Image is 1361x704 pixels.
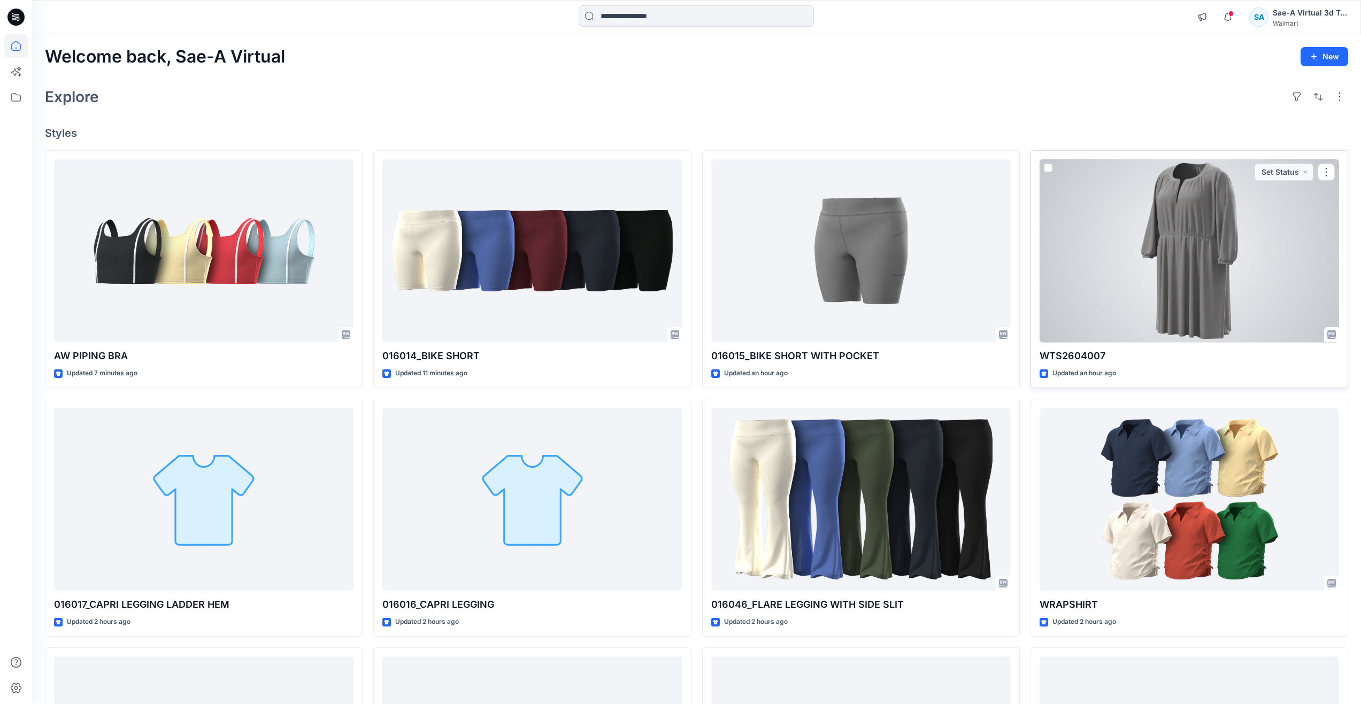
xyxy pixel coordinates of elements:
[1040,597,1339,612] p: WRAPSHIRT
[54,159,353,343] a: AW PIPING BRA
[1249,7,1268,27] div: SA
[711,159,1011,343] a: 016015_BIKE SHORT WITH POCKET
[1273,19,1348,27] div: Walmart
[54,597,353,612] p: 016017_CAPRI LEGGING LADDER HEM
[45,127,1348,140] h4: Styles
[54,349,353,363] p: AW PIPING BRA
[67,616,130,628] p: Updated 2 hours ago
[54,408,353,591] a: 016017_CAPRI LEGGING LADDER HEM
[382,597,682,612] p: 016016_CAPRI LEGGING
[382,159,682,343] a: 016014_BIKE SHORT
[45,47,285,67] h2: Welcome back, Sae-A Virtual
[45,88,99,105] h2: Explore
[395,368,467,379] p: Updated 11 minutes ago
[382,408,682,591] a: 016016_CAPRI LEGGING
[1301,47,1348,66] button: New
[711,349,1011,363] p: 016015_BIKE SHORT WITH POCKET
[395,616,459,628] p: Updated 2 hours ago
[724,368,788,379] p: Updated an hour ago
[382,349,682,363] p: 016014_BIKE SHORT
[711,597,1011,612] p: 016046_FLARE LEGGING WITH SIDE SLIT
[1052,368,1116,379] p: Updated an hour ago
[1273,6,1348,19] div: Sae-A Virtual 3d Team
[1040,408,1339,591] a: WRAPSHIRT
[724,616,788,628] p: Updated 2 hours ago
[1052,616,1116,628] p: Updated 2 hours ago
[1040,349,1339,363] p: WTS2604007
[67,368,137,379] p: Updated 7 minutes ago
[711,408,1011,591] a: 016046_FLARE LEGGING WITH SIDE SLIT
[1040,159,1339,343] a: WTS2604007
